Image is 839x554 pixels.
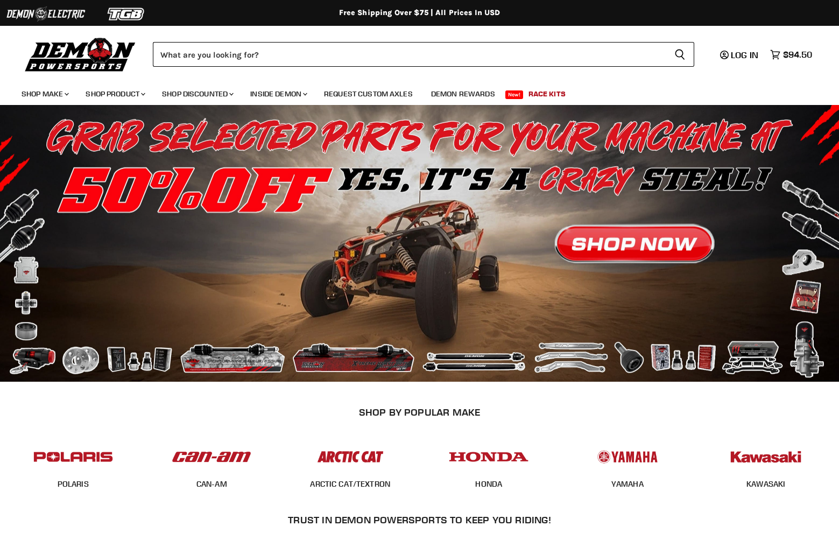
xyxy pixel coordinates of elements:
a: Log in [715,50,765,60]
img: POPULAR_MAKE_logo_6_76e8c46f-2d1e-4ecc-b320-194822857d41.jpg [724,440,808,473]
img: Demon Powersports [22,35,139,73]
a: Race Kits [520,83,574,105]
a: Shop Product [77,83,152,105]
img: POPULAR_MAKE_logo_4_4923a504-4bac-4306-a1be-165a52280178.jpg [447,440,531,473]
a: ARCTIC CAT/TEXTRON [310,479,390,489]
a: KAWASAKI [746,479,785,489]
form: Product [153,42,694,67]
img: POPULAR_MAKE_logo_3_027535af-6171-4c5e-a9bc-f0eccd05c5d6.jpg [308,440,392,473]
h2: Trust In Demon Powersports To Keep You Riding! [26,514,814,525]
a: POLARIS [58,479,89,489]
a: Request Custom Axles [316,83,421,105]
span: YAMAHA [611,479,644,490]
ul: Main menu [13,79,809,105]
img: POPULAR_MAKE_logo_5_20258e7f-293c-4aac-afa8-159eaa299126.jpg [586,440,669,473]
span: $94.50 [783,50,812,60]
span: CAN-AM [196,479,227,490]
a: CAN-AM [196,479,227,489]
span: New! [505,90,524,99]
a: HONDA [475,479,502,489]
img: POPULAR_MAKE_logo_2_dba48cf1-af45-46d4-8f73-953a0f002620.jpg [31,440,115,473]
button: Search [666,42,694,67]
span: ARCTIC CAT/TEXTRON [310,479,390,490]
a: $94.50 [765,47,817,62]
img: TGB Logo 2 [86,4,167,24]
h2: SHOP BY POPULAR MAKE [13,406,826,418]
span: HONDA [475,479,502,490]
a: Demon Rewards [423,83,503,105]
a: Shop Make [13,83,75,105]
a: Inside Demon [242,83,314,105]
input: Search [153,42,666,67]
span: POLARIS [58,479,89,490]
img: Demon Electric Logo 2 [5,4,86,24]
span: Log in [731,50,758,60]
a: Shop Discounted [154,83,240,105]
img: POPULAR_MAKE_logo_1_adc20308-ab24-48c4-9fac-e3c1a623d575.jpg [170,440,253,473]
a: YAMAHA [611,479,644,489]
span: KAWASAKI [746,479,785,490]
